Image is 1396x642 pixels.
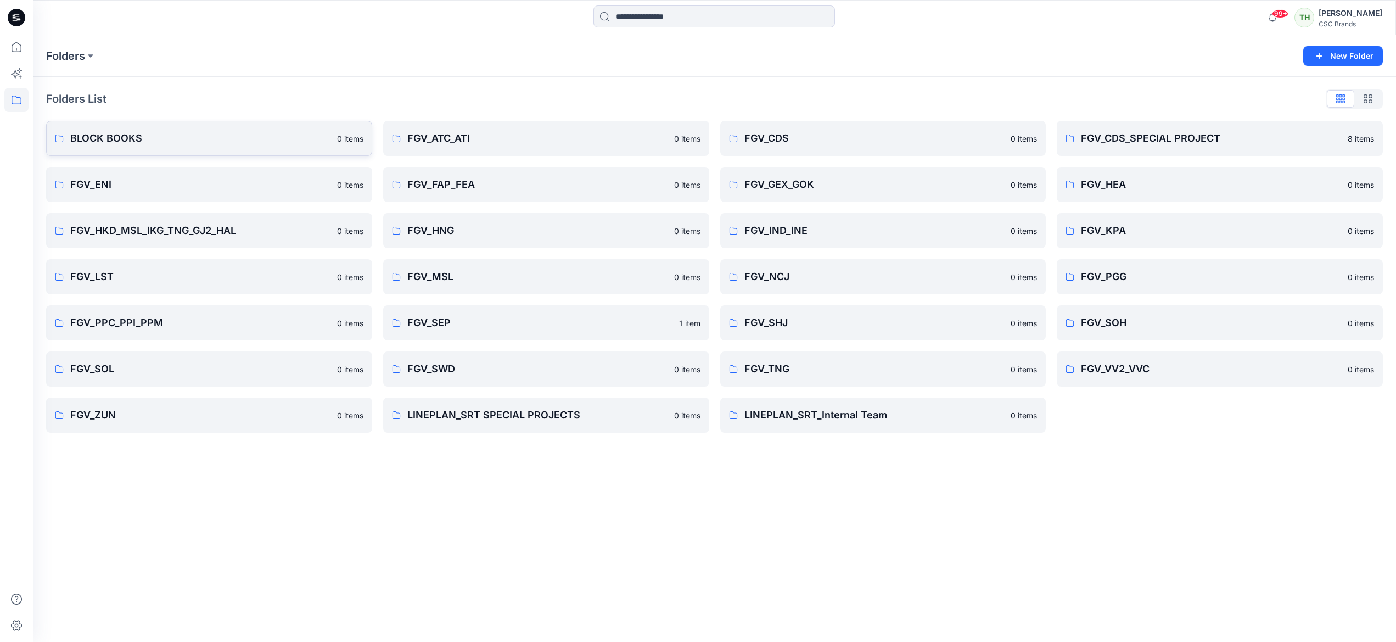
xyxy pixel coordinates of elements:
p: 0 items [337,364,363,375]
p: 0 items [337,225,363,237]
p: FGV_KPA [1081,223,1341,238]
p: FGV_SOL [70,361,330,377]
a: FGV_SEP1 item [383,305,709,340]
p: FGV_CDS_SPECIAL PROJECT [1081,131,1341,146]
a: FGV_ATC_ATI0 items [383,121,709,156]
p: 0 items [674,225,700,237]
a: FGV_VV2_VVC0 items [1057,351,1383,387]
p: FGV_SOH [1081,315,1341,331]
p: 0 items [1348,271,1374,283]
p: FGV_SHJ [744,315,1005,331]
a: FGV_MSL0 items [383,259,709,294]
p: 0 items [337,271,363,283]
p: 0 items [674,271,700,283]
p: 0 items [1011,179,1037,191]
p: Folders List [46,91,106,107]
p: 0 items [337,179,363,191]
a: FGV_GEX_GOK0 items [720,167,1046,202]
p: FGV_CDS [744,131,1005,146]
p: 1 item [679,317,700,329]
a: FGV_CDS0 items [720,121,1046,156]
p: FGV_FAP_FEA [407,177,668,192]
p: FGV_VV2_VVC [1081,361,1341,377]
p: FGV_PGG [1081,269,1341,284]
a: FGV_PGG0 items [1057,259,1383,294]
a: FGV_HEA0 items [1057,167,1383,202]
p: 0 items [1011,271,1037,283]
a: FGV_NCJ0 items [720,259,1046,294]
a: FGV_ZUN0 items [46,398,372,433]
p: FGV_ENI [70,177,330,192]
p: LINEPLAN_SRT_Internal Team [744,407,1005,423]
p: 0 items [674,133,700,144]
a: FGV_ENI0 items [46,167,372,202]
p: 0 items [1011,225,1037,237]
p: FGV_HNG [407,223,668,238]
p: FGV_GEX_GOK [744,177,1005,192]
div: TH [1294,8,1314,27]
p: 0 items [1348,225,1374,237]
a: FGV_IND_INE0 items [720,213,1046,248]
a: LINEPLAN_SRT_Internal Team0 items [720,398,1046,433]
p: 0 items [1348,179,1374,191]
p: FGV_SWD [407,361,668,377]
p: 8 items [1348,133,1374,144]
p: 0 items [1348,364,1374,375]
p: FGV_HKD_MSL_IKG_TNG_GJ2_HAL [70,223,330,238]
p: FGV_NCJ [744,269,1005,284]
p: 0 items [1011,364,1037,375]
p: 0 items [337,133,363,144]
p: 0 items [337,410,363,421]
a: FGV_KPA0 items [1057,213,1383,248]
a: FGV_SOH0 items [1057,305,1383,340]
p: 0 items [1348,317,1374,329]
p: FGV_TNG [744,361,1005,377]
p: FGV_PPC_PPI_PPM [70,315,330,331]
p: 0 items [1011,410,1037,421]
p: 0 items [674,364,700,375]
p: FGV_ATC_ATI [407,131,668,146]
p: FGV_ZUN [70,407,330,423]
p: LINEPLAN_SRT SPECIAL PROJECTS [407,407,668,423]
p: FGV_HEA [1081,177,1341,192]
a: FGV_FAP_FEA0 items [383,167,709,202]
a: FGV_PPC_PPI_PPM0 items [46,305,372,340]
a: FGV_SWD0 items [383,351,709,387]
span: 99+ [1272,9,1288,18]
p: 0 items [1011,133,1037,144]
div: CSC Brands [1319,20,1382,28]
a: FGV_HNG0 items [383,213,709,248]
p: 0 items [1011,317,1037,329]
a: FGV_SHJ0 items [720,305,1046,340]
p: 0 items [674,179,700,191]
a: FGV_TNG0 items [720,351,1046,387]
p: FGV_MSL [407,269,668,284]
div: [PERSON_NAME] [1319,7,1382,20]
p: FGV_IND_INE [744,223,1005,238]
a: BLOCK BOOKS0 items [46,121,372,156]
button: New Folder [1303,46,1383,66]
p: 0 items [337,317,363,329]
a: Folders [46,48,85,64]
p: BLOCK BOOKS [70,131,330,146]
a: FGV_CDS_SPECIAL PROJECT8 items [1057,121,1383,156]
a: FGV_HKD_MSL_IKG_TNG_GJ2_HAL0 items [46,213,372,248]
p: 0 items [674,410,700,421]
a: FGV_LST0 items [46,259,372,294]
a: FGV_SOL0 items [46,351,372,387]
p: FGV_LST [70,269,330,284]
a: LINEPLAN_SRT SPECIAL PROJECTS0 items [383,398,709,433]
p: FGV_SEP [407,315,672,331]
